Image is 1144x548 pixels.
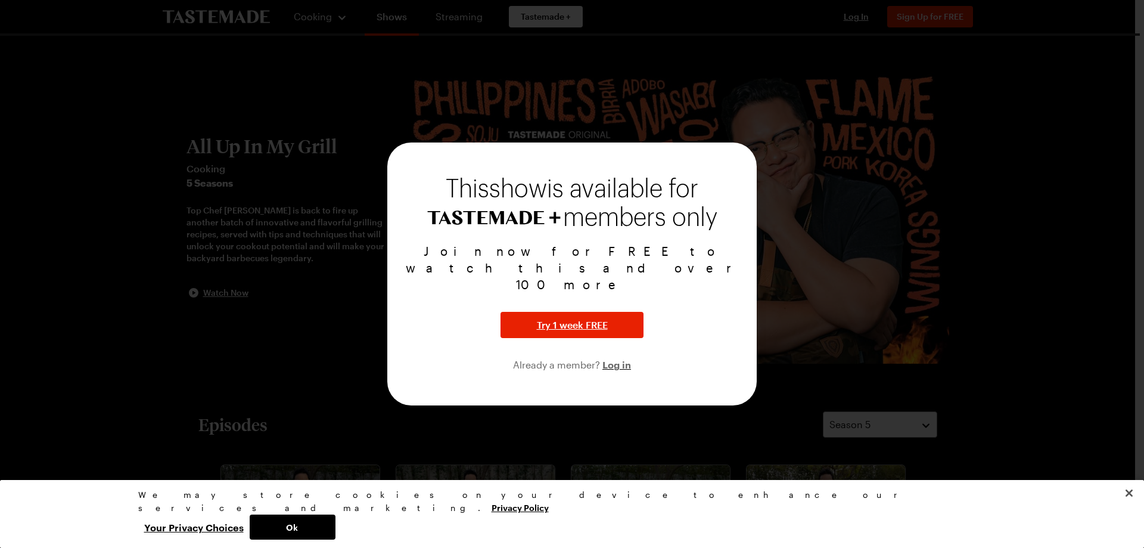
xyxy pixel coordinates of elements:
div: Privacy [138,488,996,540]
button: Your Privacy Choices [138,515,250,540]
p: Join now for FREE to watch this and over 100 more [402,243,742,293]
span: members only [563,205,717,231]
div: We may store cookies on your device to enhance our services and marketing. [138,488,996,515]
button: Try 1 week FREE [500,312,643,338]
img: Tastemade+ [427,210,561,225]
span: Already a member? [513,359,602,370]
a: More information about your privacy, opens in a new tab [492,501,549,513]
button: Ok [250,515,335,540]
button: Log in [602,357,631,371]
span: This show is available for [446,177,698,201]
span: Try 1 week FREE [537,318,608,332]
button: Close [1116,480,1142,506]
